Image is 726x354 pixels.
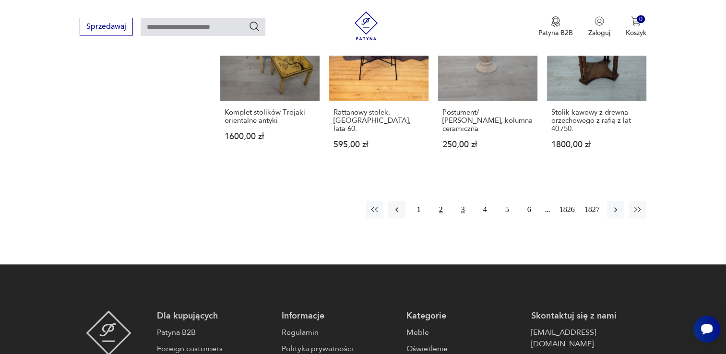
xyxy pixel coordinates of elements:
[282,327,397,338] a: Regulamin
[225,132,315,141] p: 1600,00 zł
[410,201,428,218] button: 1
[442,108,533,133] h3: Postument/ [PERSON_NAME], kolumna ceramiczna
[329,1,428,167] a: Rattanowy stołek, Holandia, lata 60.Rattanowy stołek, [GEOGRAPHIC_DATA], lata 60.595,00 zł
[531,327,646,350] a: [EMAIL_ADDRESS][DOMAIN_NAME]
[476,201,494,218] button: 4
[521,201,538,218] button: 6
[157,310,272,322] p: Dla kupujących
[432,201,450,218] button: 2
[438,1,537,167] a: Postument/ Kwietnik, kolumna ceramicznaPostument/ [PERSON_NAME], kolumna ceramiczna250,00 zł
[626,28,646,37] p: Koszyk
[80,18,133,35] button: Sprzedawaj
[637,15,645,24] div: 0
[220,1,320,167] a: Komplet stolików Trojaki orientalne antykiKomplet stolików Trojaki orientalne antyki1600,00 zł
[157,327,272,338] a: Patyna B2B
[406,327,522,338] a: Meble
[225,108,315,125] h3: Komplet stolików Trojaki orientalne antyki
[352,12,381,40] img: Patyna - sklep z meblami i dekoracjami vintage
[582,201,602,218] button: 1827
[551,141,642,149] p: 1800,00 zł
[333,108,424,133] h3: Rattanowy stołek, [GEOGRAPHIC_DATA], lata 60.
[80,24,133,31] a: Sprzedawaj
[557,201,577,218] button: 1826
[551,108,642,133] h3: Stolik kawowy z drewna orzechowego z rafią z lat 40./50.
[454,201,472,218] button: 3
[249,21,260,32] button: Szukaj
[626,16,646,37] button: 0Koszyk
[538,16,573,37] a: Ikona medaluPatyna B2B
[595,16,604,26] img: Ikonka użytkownika
[442,141,533,149] p: 250,00 zł
[406,310,522,322] p: Kategorie
[551,16,560,27] img: Ikona medalu
[588,28,610,37] p: Zaloguj
[499,201,516,218] button: 5
[693,316,720,342] iframe: Smartsupp widget button
[588,16,610,37] button: Zaloguj
[333,141,424,149] p: 595,00 zł
[282,310,397,322] p: Informacje
[538,28,573,37] p: Patyna B2B
[531,310,646,322] p: Skontaktuj się z nami
[547,1,646,167] a: Stolik kawowy z drewna orzechowego z rafią z lat 40./50.Stolik kawowy z drewna orzechowego z rafi...
[538,16,573,37] button: Patyna B2B
[631,16,641,26] img: Ikona koszyka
